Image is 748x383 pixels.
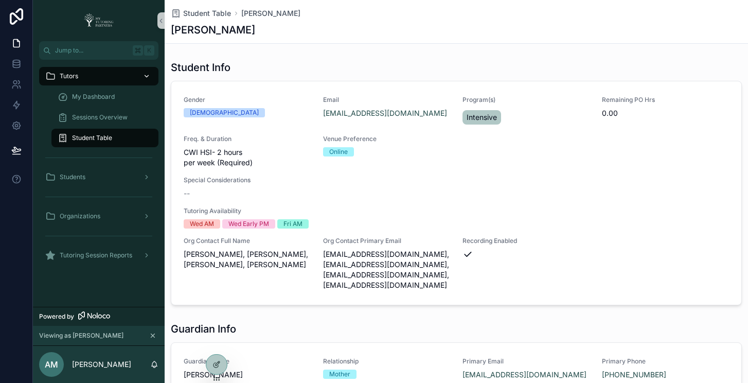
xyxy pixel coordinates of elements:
[462,237,590,245] span: Recording Enabled
[33,60,165,278] div: scrollable content
[184,176,729,184] span: Special Considerations
[72,359,131,370] p: [PERSON_NAME]
[190,108,259,117] div: [DEMOGRAPHIC_DATA]
[81,12,117,29] img: App logo
[39,246,158,265] a: Tutoring Session Reports
[323,108,447,118] a: [EMAIL_ADDRESS][DOMAIN_NAME]
[60,251,132,259] span: Tutoring Session Reports
[602,357,729,365] span: Primary Phone
[184,188,190,199] span: --
[171,23,255,37] h1: [PERSON_NAME]
[184,147,311,168] span: CWI HSI- 2 hours per week (Required)
[323,237,450,245] span: Org Contact Primary Email
[228,219,269,229] div: Wed Early PM
[241,8,300,19] a: [PERSON_NAME]
[60,173,85,181] span: Students
[171,8,231,19] a: Student Table
[145,46,153,55] span: K
[72,113,128,121] span: Sessions Overview
[72,93,115,101] span: My Dashboard
[184,207,729,215] span: Tutoring Availability
[39,67,158,85] a: Tutors
[602,96,729,104] span: Remaining PO Hrs
[60,72,78,80] span: Tutors
[602,370,666,380] a: [PHONE_NUMBER]
[45,358,58,371] span: AM
[283,219,302,229] div: Fri AM
[39,207,158,225] a: Organizations
[184,357,311,365] span: Guardian Name
[72,134,112,142] span: Student Table
[39,332,123,340] span: Viewing as [PERSON_NAME]
[329,147,348,156] div: Online
[51,88,158,106] a: My Dashboard
[462,357,590,365] span: Primary Email
[323,96,450,104] span: Email
[329,370,350,379] div: Mother
[51,129,158,147] a: Student Table
[190,219,214,229] div: Wed AM
[184,237,311,245] span: Org Contact Full Name
[462,96,590,104] span: Program(s)
[171,60,230,75] h1: Student Info
[39,312,74,321] span: Powered by
[51,108,158,127] a: Sessions Overview
[55,46,129,55] span: Jump to...
[184,370,311,380] span: [PERSON_NAME]
[323,135,450,143] span: Venue Preference
[323,357,450,365] span: Relationship
[39,168,158,186] a: Students
[33,307,165,326] a: Powered by
[467,112,497,123] span: Intensive
[323,249,450,290] span: [EMAIL_ADDRESS][DOMAIN_NAME], [EMAIL_ADDRESS][DOMAIN_NAME], [EMAIL_ADDRESS][DOMAIN_NAME], [EMAIL_...
[184,249,311,270] span: [PERSON_NAME], [PERSON_NAME], [PERSON_NAME], [PERSON_NAME]
[184,135,311,143] span: Freq. & Duration
[602,108,729,118] span: 0.00
[462,370,586,380] a: [EMAIL_ADDRESS][DOMAIN_NAME]
[39,41,158,60] button: Jump to...K
[184,96,311,104] span: Gender
[171,322,236,336] h1: Guardian Info
[60,212,100,220] span: Organizations
[183,8,231,19] span: Student Table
